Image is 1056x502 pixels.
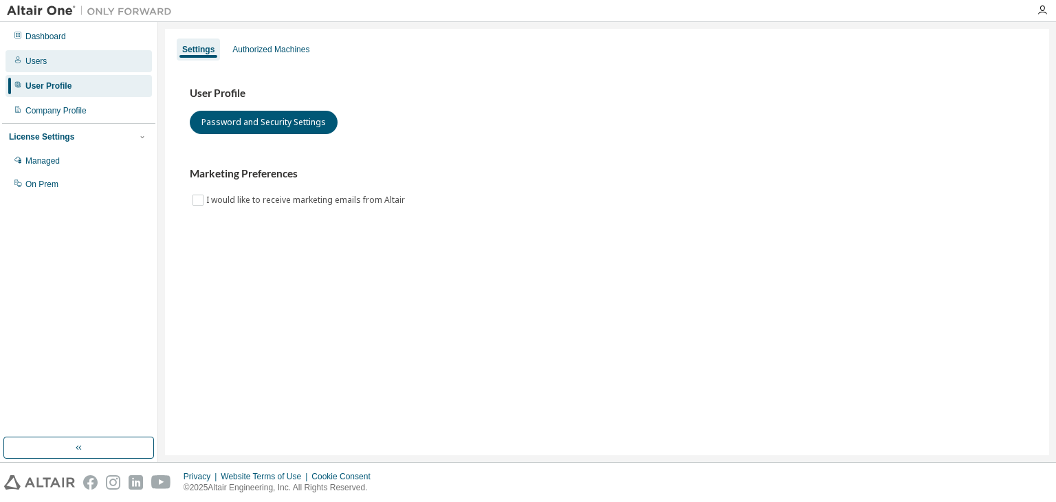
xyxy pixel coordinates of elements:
img: youtube.svg [151,475,171,490]
img: instagram.svg [106,475,120,490]
img: linkedin.svg [129,475,143,490]
div: Users [25,56,47,67]
div: Company Profile [25,105,87,116]
img: facebook.svg [83,475,98,490]
button: Password and Security Settings [190,111,338,134]
label: I would like to receive marketing emails from Altair [206,192,408,208]
div: Dashboard [25,31,66,42]
div: Authorized Machines [232,44,309,55]
div: Privacy [184,471,221,482]
h3: User Profile [190,87,1024,100]
img: altair_logo.svg [4,475,75,490]
div: License Settings [9,131,74,142]
div: Cookie Consent [311,471,378,482]
div: Managed [25,155,60,166]
h3: Marketing Preferences [190,167,1024,181]
div: On Prem [25,179,58,190]
img: Altair One [7,4,179,18]
div: Settings [182,44,214,55]
div: Website Terms of Use [221,471,311,482]
div: User Profile [25,80,71,91]
p: © 2025 Altair Engineering, Inc. All Rights Reserved. [184,482,379,494]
